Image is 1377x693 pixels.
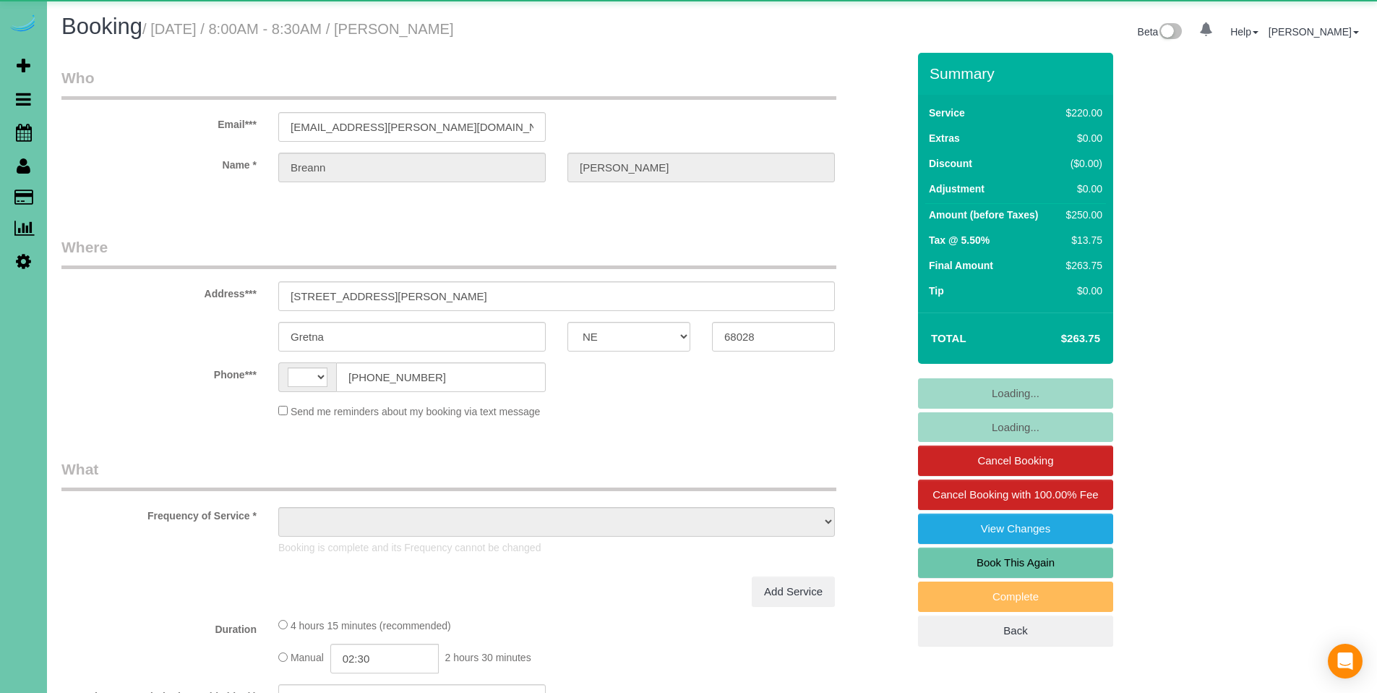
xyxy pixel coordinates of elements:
h4: $263.75 [1018,333,1100,345]
label: Amount (before Taxes) [929,208,1038,222]
span: Cancel Booking with 100.00% Fee [932,488,1098,501]
label: Tax @ 5.50% [929,233,990,247]
span: Booking [61,14,142,39]
strong: Total [931,332,966,344]
span: Send me reminders about my booking via text message [291,406,541,417]
div: $263.75 [1060,258,1102,273]
div: $0.00 [1060,182,1102,196]
a: [PERSON_NAME] [1269,26,1359,38]
span: 2 hours 30 minutes [445,652,531,664]
a: Cancel Booking [918,446,1113,476]
a: Beta [1138,26,1183,38]
h3: Summary [930,65,1106,82]
div: $220.00 [1060,106,1102,120]
img: New interface [1158,23,1182,42]
label: Duration [51,617,267,637]
div: Open Intercom Messenger [1328,644,1363,679]
label: Service [929,106,965,120]
span: 4 hours 15 minutes (recommended) [291,620,451,632]
label: Discount [929,156,972,171]
legend: What [61,459,836,491]
label: Adjustment [929,182,985,196]
div: ($0.00) [1060,156,1102,171]
a: Cancel Booking with 100.00% Fee [918,480,1113,510]
a: Back [918,616,1113,646]
label: Final Amount [929,258,993,273]
label: Extras [929,131,960,145]
p: Booking is complete and its Frequency cannot be changed [278,540,835,555]
div: $13.75 [1060,233,1102,247]
legend: Where [61,237,836,269]
label: Frequency of Service * [51,503,267,523]
a: Book This Again [918,548,1113,578]
a: Add Service [752,577,835,607]
img: Automaid Logo [9,14,38,35]
small: / [DATE] / 8:00AM - 8:30AM / [PERSON_NAME] [142,21,454,37]
a: Help [1230,26,1258,38]
span: Manual [291,652,324,664]
a: View Changes [918,514,1113,544]
label: Name * [51,153,267,172]
label: Tip [929,284,944,298]
div: $0.00 [1060,131,1102,145]
div: $0.00 [1060,284,1102,298]
div: $250.00 [1060,208,1102,222]
legend: Who [61,67,836,100]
